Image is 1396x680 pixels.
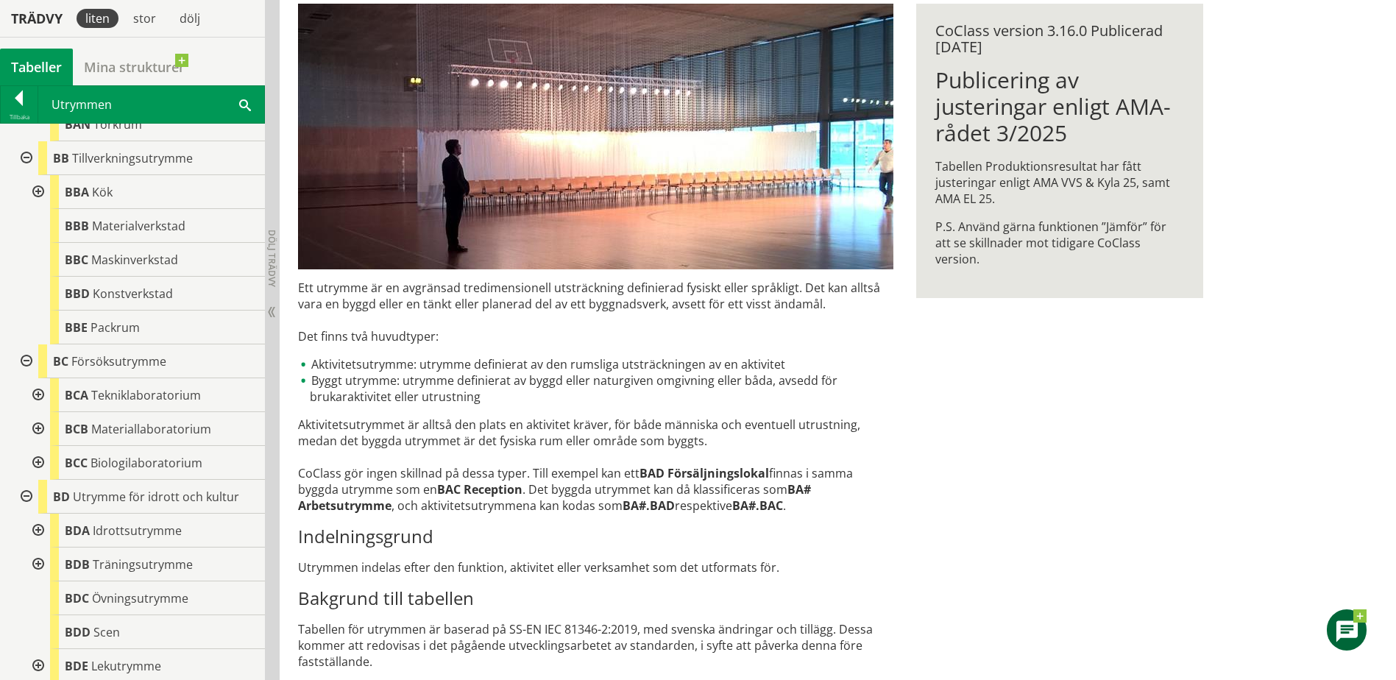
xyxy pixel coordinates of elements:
[24,615,265,649] div: Gå till informationssidan för CoClass Studio
[65,421,88,437] span: BCB
[91,455,202,471] span: Biologilaboratorium
[24,209,265,243] div: Gå till informationssidan för CoClass Studio
[24,243,265,277] div: Gå till informationssidan för CoClass Studio
[1,111,38,123] div: Tillbaka
[65,624,91,640] span: BDD
[92,184,113,200] span: Kök
[73,489,239,505] span: Utrymme för idrott och kultur
[935,23,1183,55] div: CoClass version 3.16.0 Publicerad [DATE]
[12,141,265,344] div: Gå till informationssidan för CoClass Studio
[437,481,522,497] strong: BAC Reception
[65,523,90,539] span: BDA
[24,514,265,548] div: Gå till informationssidan för CoClass Studio
[93,624,120,640] span: Scen
[239,96,251,112] span: Sök i tabellen
[65,590,89,606] span: BDC
[623,497,675,514] strong: BA#.BAD
[24,277,265,311] div: Gå till informationssidan för CoClass Studio
[298,481,811,514] strong: BA# Arbetsutrymme
[92,218,185,234] span: Materialverkstad
[92,590,188,606] span: Övningsutrymme
[91,319,140,336] span: Packrum
[24,446,265,480] div: Gå till informationssidan för CoClass Studio
[53,489,70,505] span: BD
[65,286,90,302] span: BBD
[93,523,182,539] span: Idrottsutrymme
[93,556,193,573] span: Träningsutrymme
[65,116,91,132] span: BAN
[77,9,118,28] div: liten
[12,344,265,480] div: Gå till informationssidan för CoClass Studio
[24,378,265,412] div: Gå till informationssidan för CoClass Studio
[71,353,166,369] span: Försöksutrymme
[73,49,196,85] a: Mina strukturer
[24,175,265,209] div: Gå till informationssidan för CoClass Studio
[65,184,89,200] span: BBA
[93,116,142,132] span: Torkrum
[65,387,88,403] span: BCA
[24,412,265,446] div: Gå till informationssidan för CoClass Studio
[24,581,265,615] div: Gå till informationssidan för CoClass Studio
[171,9,209,28] div: dölj
[935,67,1183,146] h1: Publicering av justeringar enligt AMA-rådet 3/2025
[91,421,211,437] span: Materiallaboratorium
[65,658,88,674] span: BDE
[298,356,893,372] li: Aktivitetsutrymme: utrymme definierat av den rumsliga utsträckningen av en aktivitet
[935,158,1183,207] p: Tabellen Produktionsresultat har fått justeringar enligt AMA VVS & Kyla 25, samt AMA EL 25.
[65,218,89,234] span: BBB
[298,4,893,269] img: utrymme.jpg
[65,455,88,471] span: BCC
[935,219,1183,267] p: P.S. Använd gärna funktionen ”Jämför” för att se skillnader mot tidigare CoClass version.
[91,387,201,403] span: Tekniklaboratorium
[639,465,769,481] strong: BAD Försäljningslokal
[53,150,69,166] span: BB
[38,86,264,123] div: Utrymmen
[124,9,165,28] div: stor
[53,353,68,369] span: BC
[65,252,88,268] span: BBC
[91,252,178,268] span: Maskinverkstad
[72,150,193,166] span: Tillverkningsutrymme
[732,497,783,514] strong: BA#.BAC
[266,230,278,287] span: Dölj trädvy
[65,556,90,573] span: BDB
[93,286,173,302] span: Konstverkstad
[65,319,88,336] span: BBE
[298,587,893,609] h3: Bakgrund till tabellen
[24,107,265,141] div: Gå till informationssidan för CoClass Studio
[91,658,161,674] span: Lekutrymme
[3,10,71,26] div: Trädvy
[24,311,265,344] div: Gå till informationssidan för CoClass Studio
[298,525,893,548] h3: Indelningsgrund
[298,372,893,405] li: Byggt utrymme: utrymme definierat av byggd eller naturgiven omgivning eller båda, avsedd för bruk...
[24,548,265,581] div: Gå till informationssidan för CoClass Studio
